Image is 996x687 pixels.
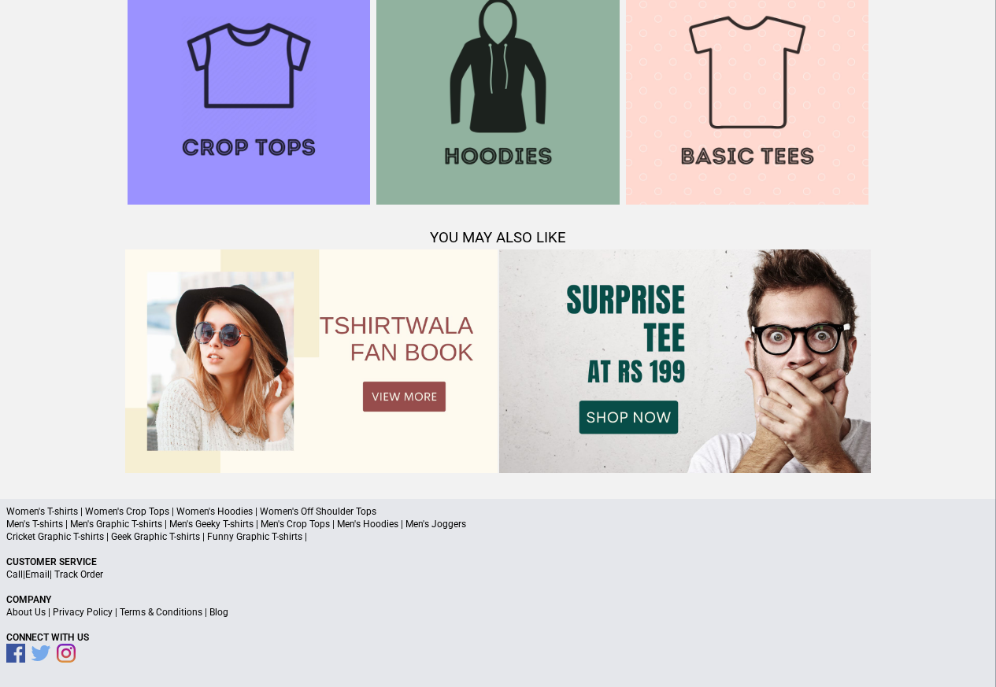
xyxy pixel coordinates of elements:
[54,569,103,580] a: Track Order
[209,607,228,618] a: Blog
[6,568,990,581] p: | |
[6,593,990,606] p: Company
[6,606,990,619] p: | | |
[120,607,202,618] a: Terms & Conditions
[6,530,990,543] p: Cricket Graphic T-shirts | Geek Graphic T-shirts | Funny Graphic T-shirts |
[6,631,990,644] p: Connect With Us
[6,607,46,618] a: About Us
[6,518,990,530] p: Men's T-shirts | Men's Graphic T-shirts | Men's Geeky T-shirts | Men's Crop Tops | Men's Hoodies ...
[53,607,113,618] a: Privacy Policy
[6,569,23,580] a: Call
[6,556,990,568] p: Customer Service
[25,569,50,580] a: Email
[6,505,990,518] p: Women's T-shirts | Women's Crop Tops | Women's Hoodies | Women's Off Shoulder Tops
[430,229,566,246] span: YOU MAY ALSO LIKE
